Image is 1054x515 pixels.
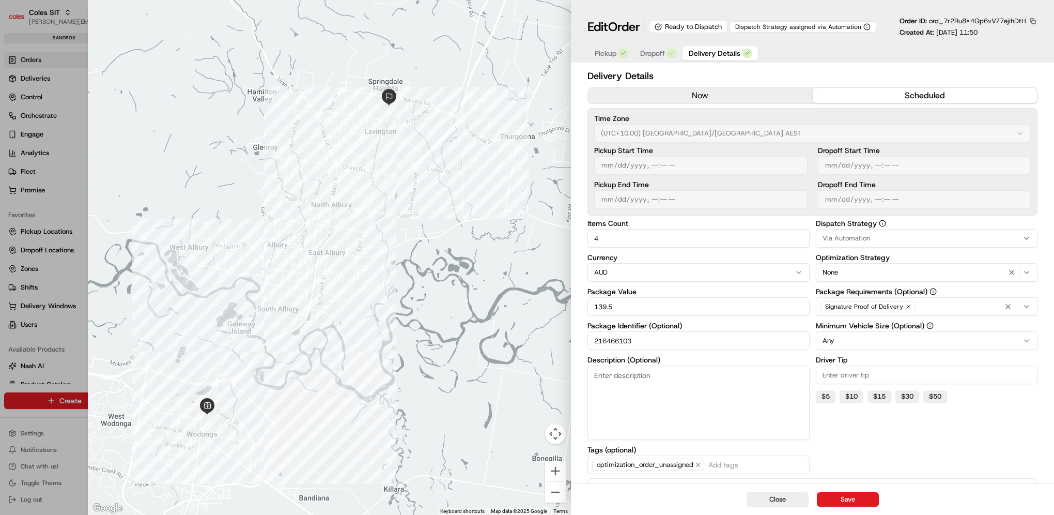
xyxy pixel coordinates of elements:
[608,19,640,35] span: Order
[98,150,166,160] span: API Documentation
[923,390,947,403] button: $50
[587,331,810,350] input: Enter package identifier
[545,461,566,481] button: Zoom in
[649,21,727,33] div: Ready to Dispatch
[895,390,919,403] button: $30
[816,263,1038,282] button: None
[176,102,188,114] button: Start new chat
[879,220,886,227] button: Dispatch Strategy
[936,28,978,37] span: [DATE] 11:50
[813,88,1037,103] button: scheduled
[587,220,810,227] label: Items Count
[587,297,810,316] input: Enter package value
[816,288,1038,295] label: Package Requirements (Optional)
[27,67,186,78] input: Got a question? Start typing here...
[594,147,808,154] label: Pickup Start Time
[816,297,1038,316] button: Signature Proof of Delivery
[867,390,891,403] button: $15
[35,109,131,117] div: We're available if you need us!
[929,17,1026,25] span: ord_7r2Ru8x4Qp6vVZ7ejihDtH
[587,446,810,453] label: Tags (optional)
[900,17,1026,26] p: Order ID:
[926,322,934,329] button: Minimum Vehicle Size (Optional)
[818,181,1031,188] label: Dropoff End Time
[818,147,1031,154] label: Dropoff Start Time
[587,19,640,35] h1: Edit
[103,175,125,183] span: Pylon
[545,423,566,444] button: Map camera controls
[10,151,19,159] div: 📗
[823,268,838,277] span: None
[594,181,808,188] label: Pickup End Time
[640,48,665,58] span: Dropoff
[10,99,29,117] img: 1736555255976-a54dd68f-1ca7-489b-9aae-adbdc363a1c4
[35,99,169,109] div: Start new chat
[10,41,188,58] p: Welcome 👋
[735,23,861,31] span: Dispatch Strategy assigned via Automation
[816,229,1038,248] button: Via Automation
[816,390,835,403] button: $5
[491,508,547,514] span: Map data ©2025 Google
[87,151,96,159] div: 💻
[587,356,810,363] label: Description (Optional)
[587,322,810,329] label: Package Identifier (Optional)
[689,48,740,58] span: Delivery Details
[90,502,125,515] a: Open this area in Google Maps (opens a new window)
[816,220,1038,227] label: Dispatch Strategy
[592,459,704,471] span: optimization_order_unassigned
[21,150,79,160] span: Knowledge Base
[587,69,1037,83] h2: Delivery Details
[73,175,125,183] a: Powered byPylon
[817,492,879,507] button: Save
[706,459,805,471] input: Add tags
[840,390,863,403] button: $10
[816,322,1038,329] label: Minimum Vehicle Size (Optional)
[553,508,568,514] a: Terms (opens in new tab)
[823,234,870,243] span: Via Automation
[747,492,809,507] button: Close
[816,356,1038,363] label: Driver Tip
[90,502,125,515] img: Google
[816,366,1038,384] input: Enter driver tip
[594,115,1031,122] label: Time Zone
[545,482,566,503] button: Zoom out
[929,288,937,295] button: Package Requirements (Optional)
[730,21,876,33] button: Dispatch Strategy assigned via Automation
[10,10,31,31] img: Nash
[825,302,903,311] span: Signature Proof of Delivery
[83,146,170,164] a: 💻API Documentation
[816,254,1038,261] label: Optimization Strategy
[6,146,83,164] a: 📗Knowledge Base
[900,28,978,37] p: Created At:
[595,48,616,58] span: Pickup
[588,88,813,103] button: now
[587,288,810,295] label: Package Value
[440,508,485,515] button: Keyboard shortcuts
[587,229,810,248] input: Enter items count
[587,254,810,261] label: Currency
